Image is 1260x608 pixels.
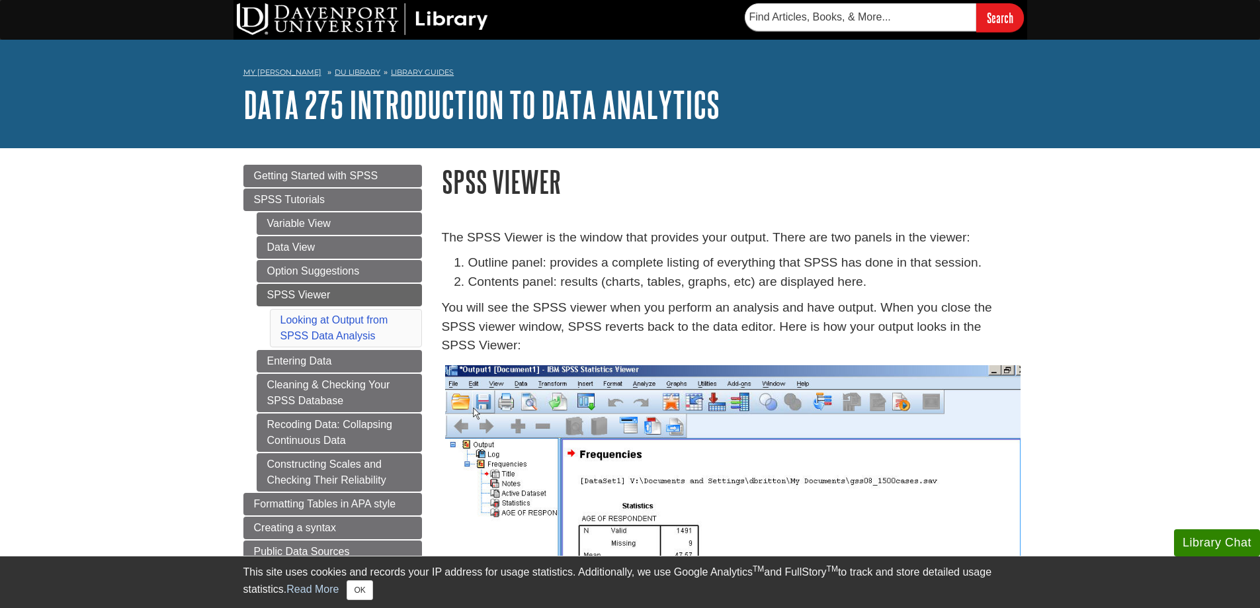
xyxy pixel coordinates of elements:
[243,84,720,125] a: DATA 275 Introduction to Data Analytics
[254,170,378,181] span: Getting Started with SPSS
[243,64,1017,85] nav: breadcrumb
[257,374,422,412] a: Cleaning & Checking Your SPSS Database
[243,564,1017,600] div: This site uses cookies and records your IP address for usage statistics. Additionally, we use Goo...
[257,413,422,452] a: Recoding Data: Collapsing Continuous Data
[745,3,1024,32] form: Searches DU Library's articles, books, and more
[745,3,976,31] input: Find Articles, Books, & More...
[442,298,1017,355] p: You will see the SPSS viewer when you perform an analysis and have output. When you close the SPS...
[257,350,422,372] a: Entering Data
[243,165,422,187] a: Getting Started with SPSS
[254,194,325,205] span: SPSS Tutorials
[442,228,1017,247] p: The SPSS Viewer is the window that provides your output. There are two panels in the viewer:
[280,314,388,341] a: Looking at Output from SPSS Data Analysis
[254,498,396,509] span: Formatting Tables in APA style
[442,165,1017,198] h1: SPSS Viewer
[1174,529,1260,556] button: Library Chat
[286,584,339,595] a: Read More
[243,67,321,78] a: My [PERSON_NAME]
[254,522,337,533] span: Creating a syntax
[243,517,422,539] a: Creating a syntax
[257,284,422,306] a: SPSS Viewer
[347,580,372,600] button: Close
[243,541,422,563] a: Public Data Sources
[468,273,1017,292] li: Contents panel: results (charts, tables, graphs, etc) are displayed here.
[257,453,422,492] a: Constructing Scales and Checking Their Reliability
[468,253,1017,273] li: Outline panel: provides a complete listing of everything that SPSS has done in that session.
[254,546,350,557] span: Public Data Sources
[257,260,422,282] a: Option Suggestions
[753,564,764,574] sup: TM
[237,3,488,35] img: DU Library
[827,564,838,574] sup: TM
[391,67,454,77] a: Library Guides
[335,67,380,77] a: DU Library
[243,189,422,211] a: SPSS Tutorials
[257,236,422,259] a: Data View
[257,212,422,235] a: Variable View
[243,493,422,515] a: Formatting Tables in APA style
[976,3,1024,32] input: Search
